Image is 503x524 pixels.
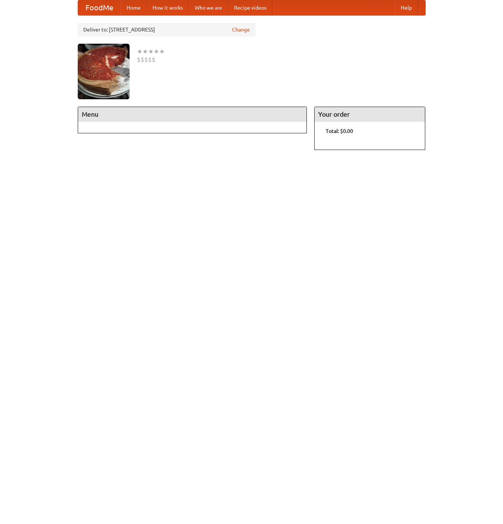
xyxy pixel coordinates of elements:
div: Deliver to: [STREET_ADDRESS] [78,23,255,36]
img: angular.jpg [78,44,130,99]
li: $ [141,56,144,64]
li: ★ [148,47,154,56]
a: How it works [147,0,189,15]
h4: Menu [78,107,307,122]
a: Home [121,0,147,15]
a: Recipe videos [228,0,272,15]
a: Who we are [189,0,228,15]
li: ★ [154,47,159,56]
li: $ [152,56,155,64]
li: $ [137,56,141,64]
b: Total: $0.00 [326,128,353,134]
a: FoodMe [78,0,121,15]
h4: Your order [315,107,425,122]
li: $ [148,56,152,64]
a: Change [232,26,250,33]
li: ★ [142,47,148,56]
li: ★ [137,47,142,56]
a: Help [395,0,418,15]
li: $ [144,56,148,64]
li: ★ [159,47,165,56]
